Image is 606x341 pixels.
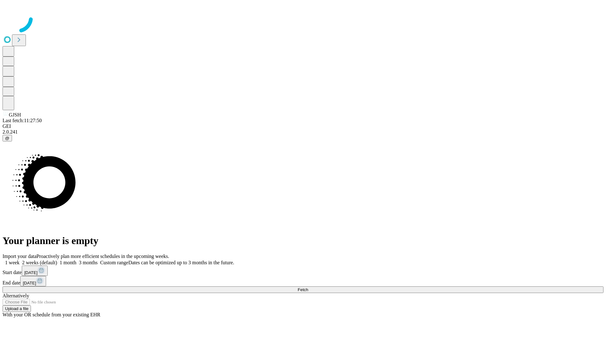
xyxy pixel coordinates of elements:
[298,287,308,292] span: Fetch
[3,286,603,293] button: Fetch
[100,260,128,265] span: Custom range
[20,276,46,286] button: [DATE]
[3,293,29,298] span: Alternatively
[60,260,76,265] span: 1 month
[3,305,31,312] button: Upload a file
[37,254,169,259] span: Proactively plan more efficient schedules in the upcoming weeks.
[79,260,98,265] span: 3 months
[3,266,603,276] div: Start date
[3,135,12,141] button: @
[5,260,20,265] span: 1 week
[3,312,100,317] span: With your OR schedule from your existing EHR
[24,270,38,275] span: [DATE]
[3,276,603,286] div: End date
[3,123,603,129] div: GEI
[3,129,603,135] div: 2.0.241
[22,260,57,265] span: 2 weeks (default)
[3,118,42,123] span: Last fetch: 11:27:50
[3,254,37,259] span: Import your data
[9,112,21,117] span: GJSH
[5,136,9,141] span: @
[128,260,234,265] span: Dates can be optimized up to 3 months in the future.
[22,266,48,276] button: [DATE]
[23,281,36,285] span: [DATE]
[3,235,603,247] h1: Your planner is empty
